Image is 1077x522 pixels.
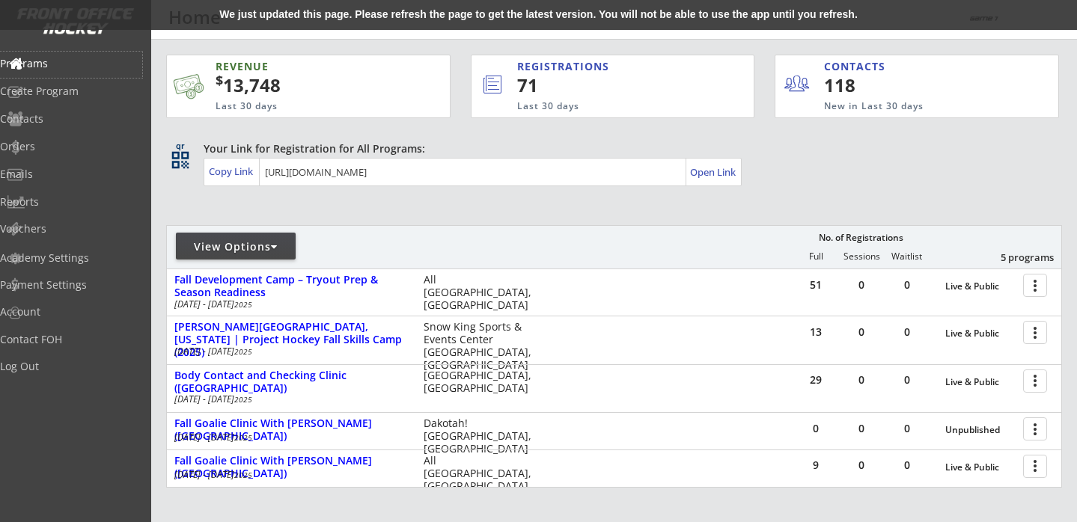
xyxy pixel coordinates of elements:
[234,394,252,405] em: 2025
[209,165,256,178] div: Copy Link
[1023,417,1047,440] button: more_vert
[793,251,838,262] div: Full
[945,281,1016,292] div: Live & Public
[839,327,884,337] div: 0
[174,395,403,404] div: [DATE] - [DATE]
[793,280,838,290] div: 51
[885,375,930,385] div: 0
[216,100,380,113] div: Last 30 days
[176,239,296,254] div: View Options
[424,321,541,371] div: Snow King Sports & Events Center [GEOGRAPHIC_DATA], [GEOGRAPHIC_DATA]
[885,280,930,290] div: 0
[174,321,408,358] div: [PERSON_NAME][GEOGRAPHIC_DATA], [US_STATE] | Project Hockey Fall Skills Camp (2025)
[424,369,541,395] div: [GEOGRAPHIC_DATA], [GEOGRAPHIC_DATA]
[814,233,907,243] div: No. of Registrations
[885,460,930,470] div: 0
[517,59,688,74] div: REGISTRATIONS
[216,59,380,74] div: REVENUE
[945,462,1016,473] div: Live & Public
[824,73,916,98] div: 118
[1023,369,1047,393] button: more_vert
[174,347,403,356] div: [DATE] - [DATE]
[517,100,693,113] div: Last 30 days
[839,423,884,434] div: 0
[839,251,884,262] div: Sessions
[216,73,403,98] div: 13,748
[690,166,737,179] div: Open Link
[174,470,403,479] div: [DATE] - [DATE]
[945,377,1016,387] div: Live & Public
[171,141,189,151] div: qr
[884,251,929,262] div: Waitlist
[174,433,403,442] div: [DATE] - [DATE]
[839,375,884,385] div: 0
[945,425,1016,435] div: Unpublished
[424,455,541,492] div: All [GEOGRAPHIC_DATA], [GEOGRAPHIC_DATA]
[793,375,838,385] div: 29
[234,299,252,310] em: 2025
[1023,274,1047,297] button: more_vert
[424,274,541,311] div: All [GEOGRAPHIC_DATA], [GEOGRAPHIC_DATA]
[234,470,252,480] em: 2025
[169,149,192,171] button: qr_code
[1023,455,1047,478] button: more_vert
[174,369,408,395] div: Body Contact and Checking Clinic ([GEOGRAPHIC_DATA])
[793,423,838,434] div: 0
[839,460,884,470] div: 0
[424,417,541,455] div: Dakotah! [GEOGRAPHIC_DATA], [GEOGRAPHIC_DATA]
[793,460,838,470] div: 9
[174,300,403,309] div: [DATE] - [DATE]
[793,327,838,337] div: 13
[945,328,1016,339] div: Live & Public
[216,71,223,89] sup: $
[1023,321,1047,344] button: more_vert
[839,280,884,290] div: 0
[690,162,737,182] a: Open Link
[234,346,252,357] em: 2025
[174,417,408,443] div: Fall Goalie Clinic With [PERSON_NAME] ([GEOGRAPHIC_DATA])
[174,274,408,299] div: Fall Development Camp – Tryout Prep & Season Readiness
[885,423,930,434] div: 0
[517,73,704,98] div: 71
[976,251,1054,264] div: 5 programs
[824,59,892,74] div: CONTACTS
[234,432,252,443] em: 2025
[174,455,408,480] div: Fall Goalie Clinic With [PERSON_NAME] ([GEOGRAPHIC_DATA])
[824,100,989,113] div: New in Last 30 days
[204,141,1016,156] div: Your Link for Registration for All Programs:
[885,327,930,337] div: 0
